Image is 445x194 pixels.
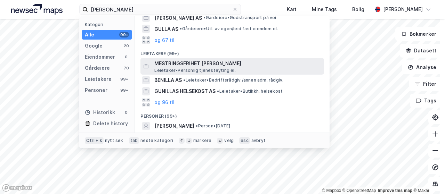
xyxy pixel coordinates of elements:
[135,108,330,120] div: Personer (99+)
[93,119,128,128] div: Delete history
[85,22,132,27] div: Kategori
[119,76,129,82] div: 99+
[409,77,442,91] button: Filter
[85,86,107,94] div: Personer
[196,123,198,128] span: •
[2,184,33,192] a: Mapbox homepage
[352,5,364,14] div: Bolig
[119,87,129,93] div: 99+
[135,45,330,58] div: Leietakere (99+)
[180,26,182,31] span: •
[154,87,216,95] span: GUNILLAS HELSEKOST AS
[217,88,283,94] span: Leietaker • Butikkh. helsekost
[154,122,194,130] span: [PERSON_NAME]
[251,138,266,143] div: avbryt
[129,137,139,144] div: tab
[410,161,445,194] iframe: Chat Widget
[154,68,235,73] span: Leietaker • Personlig tjenesteyting el.
[85,75,112,83] div: Leietakere
[239,137,250,144] div: esc
[402,60,442,74] button: Analyse
[183,77,185,83] span: •
[119,32,129,37] div: 99+
[193,138,211,143] div: markere
[400,44,442,58] button: Datasett
[123,54,129,60] div: 0
[105,138,123,143] div: nytt søk
[196,123,230,129] span: Person • [DATE]
[123,43,129,49] div: 20
[154,98,175,107] button: og 96 til
[410,161,445,194] div: Kontrollprogram for chat
[85,53,115,61] div: Eiendommer
[154,76,182,84] span: BENILLA AS
[123,65,129,71] div: 70
[85,42,103,50] div: Google
[154,59,321,68] span: MESTRINGSFRIHET [PERSON_NAME]
[410,94,442,108] button: Tags
[154,14,202,22] span: [PERSON_NAME] AS
[224,138,234,143] div: velg
[180,26,278,32] span: Gårdeiere • Utl. av egen/leid fast eiendom el.
[378,188,412,193] a: Improve this map
[342,188,376,193] a: OpenStreetMap
[383,5,423,14] div: [PERSON_NAME]
[154,36,175,44] button: og 67 til
[85,108,115,117] div: Historikk
[287,5,297,14] div: Kart
[11,4,63,15] img: logo.a4113a55bc3d86da70a041830d287a7e.svg
[203,15,276,20] span: Gårdeiere • Godstransport på vei
[183,77,283,83] span: Leietaker • Bedriftsrådgiv./annen adm. rådgiv.
[154,25,178,33] span: GULLA AS
[123,110,129,115] div: 0
[312,5,337,14] div: Mine Tags
[203,15,205,20] span: •
[85,64,110,72] div: Gårdeiere
[217,88,219,94] span: •
[85,137,104,144] div: Ctrl + k
[88,4,232,15] input: Søk på adresse, matrikkel, gårdeiere, leietakere eller personer
[140,138,173,143] div: neste kategori
[85,31,94,39] div: Alle
[395,27,442,41] button: Bokmerker
[322,188,341,193] a: Mapbox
